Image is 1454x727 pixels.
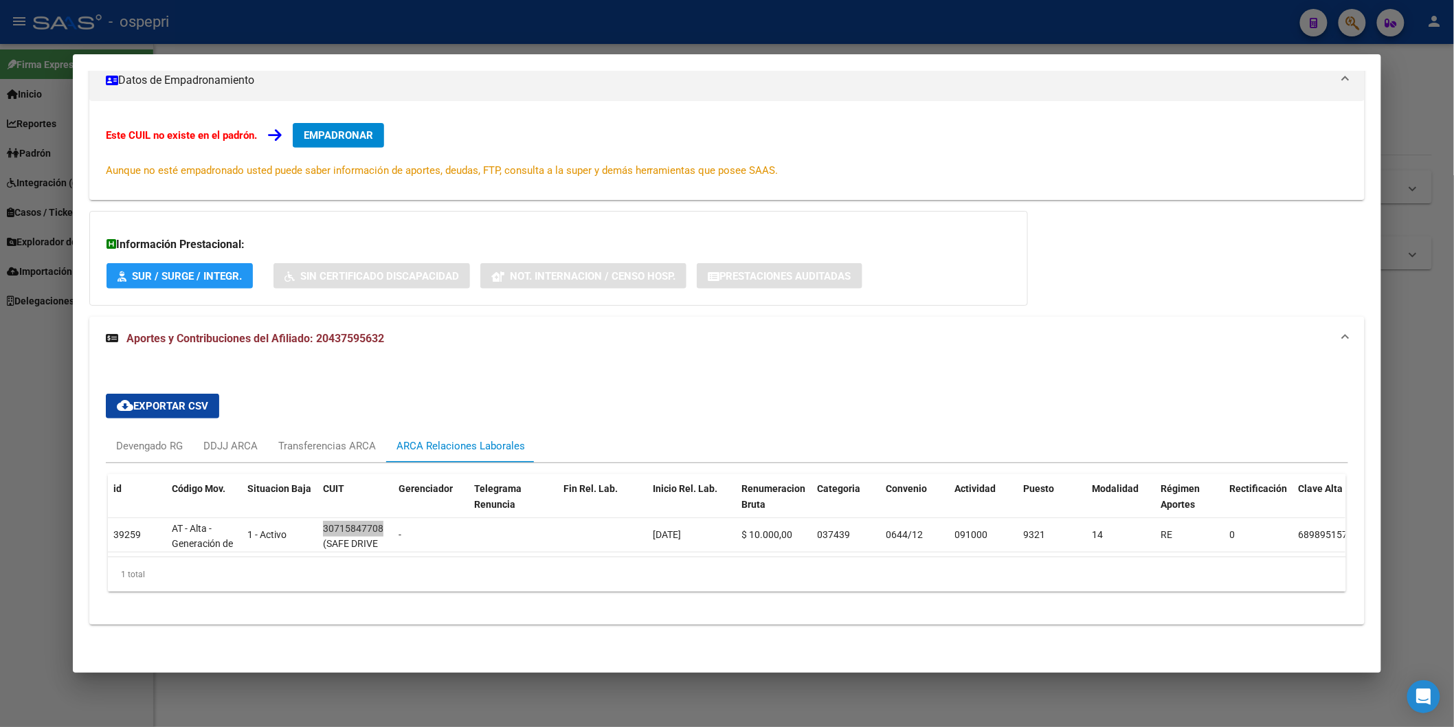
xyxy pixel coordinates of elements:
div: Devengado RG [116,438,183,454]
div: DDJJ ARCA [203,438,258,454]
datatable-header-cell: Situacion Baja [242,474,317,535]
span: Rectificación [1230,483,1288,494]
datatable-header-cell: Código Mov. [166,474,242,535]
span: Gerenciador [399,483,453,494]
mat-expansion-panel-header: Datos de Empadronamiento [89,60,1365,101]
button: Sin Certificado Discapacidad [273,263,470,289]
span: Código Mov. [172,483,225,494]
span: Aunque no esté empadronado usted puede saber información de aportes, deudas, FTP, consulta a la s... [106,164,779,177]
span: Renumeracion Bruta [742,483,806,510]
h3: Información Prestacional: [107,236,1011,253]
datatable-header-cell: Clave Alta [1293,474,1431,535]
span: CUIT [323,483,344,494]
span: Actividad [955,483,996,494]
button: EMPADRONAR [293,123,384,148]
datatable-header-cell: Modalidad [1087,474,1156,535]
mat-panel-title: Datos de Empadronamiento [106,72,1332,89]
div: Datos de Empadronamiento [89,101,1365,200]
datatable-header-cell: Fin Rel. Lab. [558,474,647,535]
span: RE [1161,529,1173,540]
span: 9321 [1024,529,1046,540]
span: Aportes y Contribuciones del Afiliado: 20437595632 [126,332,384,345]
span: SUR / SURGE / INTEGR. [132,270,242,282]
span: Convenio [886,483,928,494]
span: Categoria [818,483,861,494]
button: Prestaciones Auditadas [697,263,862,289]
datatable-header-cell: Gerenciador [393,474,469,535]
mat-expansion-panel-header: Aportes y Contribuciones del Afiliado: 20437595632 [89,317,1365,361]
datatable-header-cell: Puesto [1018,474,1087,535]
strong: Este CUIL no existe en el padrón. [106,129,257,142]
span: 39259 [113,529,141,540]
span: Régimen Aportes [1161,483,1200,510]
datatable-header-cell: Renumeracion Bruta [737,474,812,535]
div: ARCA Relaciones Laborales [396,438,525,454]
span: Exportar CSV [117,400,208,412]
datatable-header-cell: Rectificación [1224,474,1293,535]
span: 0 [1230,529,1235,540]
datatable-header-cell: Categoria [812,474,881,535]
span: Not. Internacion / Censo Hosp. [510,270,675,282]
span: Situacion Baja [247,483,311,494]
span: [DATE] [653,529,681,540]
mat-icon: cloud_download [117,397,133,414]
span: EMPADRONAR [304,129,373,142]
span: 1 - Activo [247,529,287,540]
span: - [399,529,401,540]
button: SUR / SURGE / INTEGR. [107,263,253,289]
span: Sin Certificado Discapacidad [300,270,459,282]
span: id [113,483,122,494]
span: (SAFE DRIVE SRL) [323,538,378,565]
datatable-header-cell: CUIT [317,474,393,535]
datatable-header-cell: Convenio [881,474,950,535]
div: Aportes y Contribuciones del Afiliado: 20437595632 [89,361,1365,625]
button: Exportar CSV [106,394,219,418]
button: Not. Internacion / Censo Hosp. [480,263,686,289]
span: 68989515755396067303 [1299,529,1409,540]
span: Inicio Rel. Lab. [653,483,717,494]
datatable-header-cell: Régimen Aportes [1156,474,1224,535]
span: AT - Alta - Generación de clave [172,523,233,566]
datatable-header-cell: id [108,474,166,535]
span: Prestaciones Auditadas [719,270,851,282]
span: 037439 [818,529,851,540]
span: Fin Rel. Lab. [563,483,618,494]
datatable-header-cell: Telegrama Renuncia [469,474,558,535]
span: Clave Alta [1299,483,1343,494]
span: 14 [1093,529,1104,540]
div: Transferencias ARCA [278,438,376,454]
span: Modalidad [1093,483,1139,494]
span: Puesto [1024,483,1055,494]
span: $ 10.000,00 [742,529,793,540]
div: 30715847708 [323,521,383,537]
datatable-header-cell: Actividad [950,474,1018,535]
div: 1 total [108,557,1346,592]
datatable-header-cell: Inicio Rel. Lab. [647,474,737,535]
span: Telegrama Renuncia [474,483,522,510]
div: Open Intercom Messenger [1407,680,1440,713]
span: 091000 [955,529,988,540]
span: 0644/12 [886,529,924,540]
